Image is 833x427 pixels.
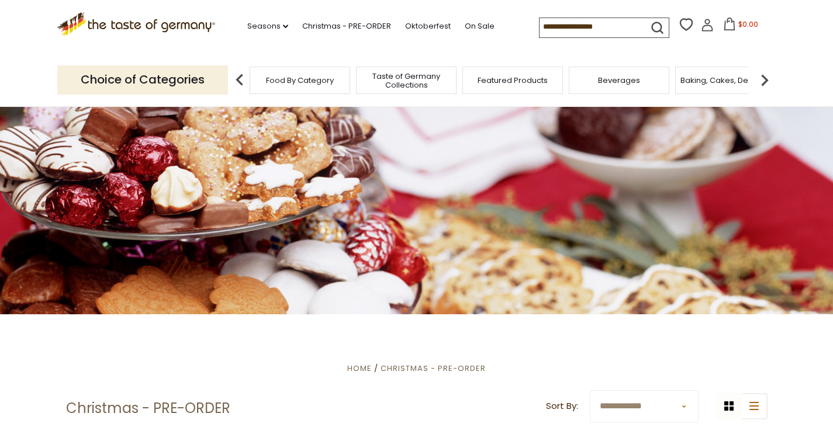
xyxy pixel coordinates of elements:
[405,20,451,33] a: Oktoberfest
[347,363,372,374] a: Home
[228,68,251,92] img: previous arrow
[546,399,578,414] label: Sort By:
[247,20,288,33] a: Seasons
[478,76,548,85] a: Featured Products
[716,18,766,35] button: $0.00
[738,19,758,29] span: $0.00
[66,400,230,417] h1: Christmas - PRE-ORDER
[598,76,640,85] a: Beverages
[381,363,486,374] a: Christmas - PRE-ORDER
[753,68,776,92] img: next arrow
[680,76,771,85] a: Baking, Cakes, Desserts
[360,72,453,89] a: Taste of Germany Collections
[302,20,391,33] a: Christmas - PRE-ORDER
[266,76,334,85] a: Food By Category
[57,65,228,94] p: Choice of Categories
[465,20,495,33] a: On Sale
